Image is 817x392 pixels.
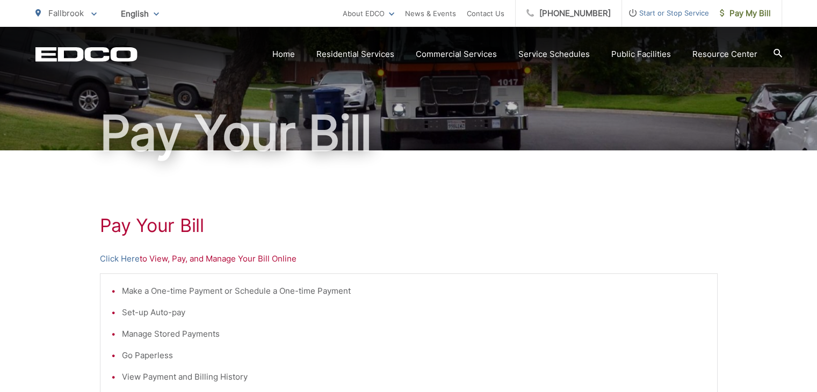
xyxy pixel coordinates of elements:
[122,328,706,340] li: Manage Stored Payments
[343,7,394,20] a: About EDCO
[316,48,394,61] a: Residential Services
[35,106,782,160] h1: Pay Your Bill
[122,371,706,383] li: View Payment and Billing History
[720,7,771,20] span: Pay My Bill
[416,48,497,61] a: Commercial Services
[405,7,456,20] a: News & Events
[100,252,140,265] a: Click Here
[113,4,167,23] span: English
[518,48,590,61] a: Service Schedules
[100,252,718,265] p: to View, Pay, and Manage Your Bill Online
[122,349,706,362] li: Go Paperless
[122,306,706,319] li: Set-up Auto-pay
[122,285,706,297] li: Make a One-time Payment or Schedule a One-time Payment
[48,8,84,18] span: Fallbrook
[35,47,138,62] a: EDCD logo. Return to the homepage.
[692,48,757,61] a: Resource Center
[467,7,504,20] a: Contact Us
[272,48,295,61] a: Home
[611,48,671,61] a: Public Facilities
[100,215,718,236] h1: Pay Your Bill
